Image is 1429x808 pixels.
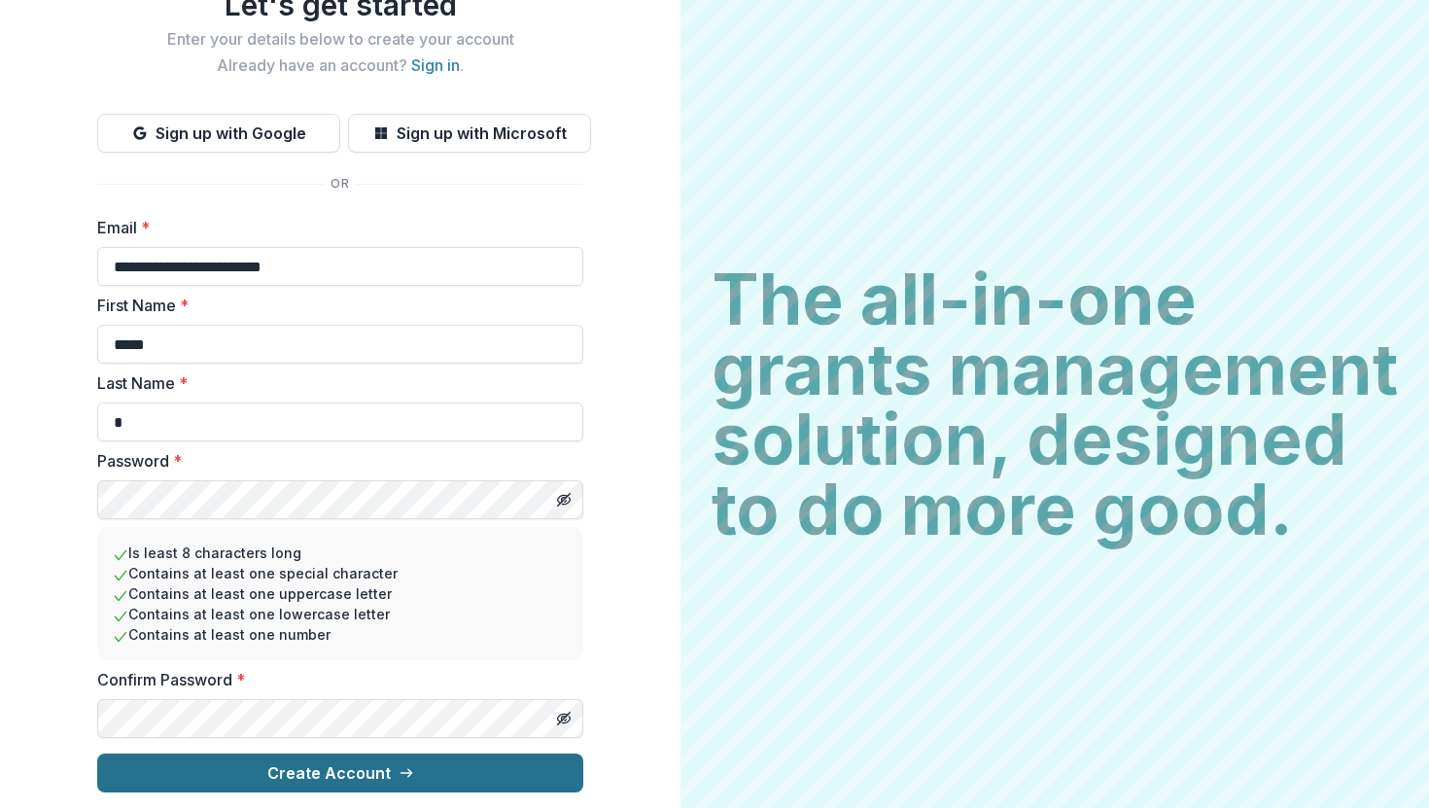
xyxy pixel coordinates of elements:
label: Confirm Password [97,668,572,691]
a: Sign in [411,55,460,75]
li: Contains at least one number [113,624,568,645]
li: Contains at least one special character [113,563,568,583]
li: Contains at least one uppercase letter [113,583,568,604]
li: Contains at least one lowercase letter [113,604,568,624]
button: Toggle password visibility [548,484,579,515]
label: Email [97,216,572,239]
label: First Name [97,294,572,317]
label: Last Name [97,371,572,395]
button: Toggle password visibility [548,703,579,734]
h2: Already have an account? . [97,56,583,75]
button: Sign up with Google [97,114,340,153]
label: Password [97,449,572,473]
h2: Enter your details below to create your account [97,30,583,49]
li: Is least 8 characters long [113,543,568,563]
button: Create Account [97,754,583,792]
button: Sign up with Microsoft [348,114,591,153]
